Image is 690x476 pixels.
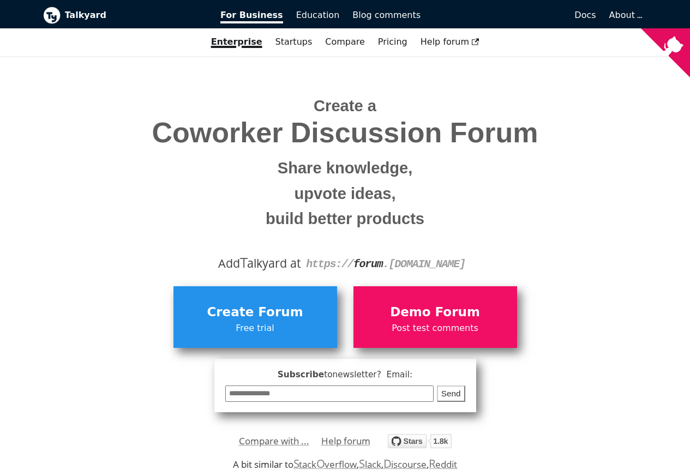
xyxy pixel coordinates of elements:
span: Post test comments [359,321,512,335]
img: Talkyard logo [43,7,61,24]
span: Coworker Discussion Forum [51,117,639,148]
a: Star debiki/talkyard on GitHub [388,436,452,451]
code: https:// . [DOMAIN_NAME] [306,258,465,270]
b: Talkyard [65,8,206,22]
span: Create a [314,97,376,115]
a: Reddit [429,458,457,471]
a: Create ForumFree trial [173,286,337,347]
small: build better products [51,206,639,232]
a: For Business [214,6,290,25]
span: Free trial [179,321,332,335]
img: talkyard.svg [388,434,452,448]
a: Compare [325,37,365,47]
a: Startups [269,33,319,51]
a: Enterprise [205,33,269,51]
span: Subscribe [225,368,465,382]
span: T [240,252,248,272]
span: D [383,456,392,471]
div: Add alkyard at [51,254,639,273]
small: Share knowledge, [51,155,639,181]
a: Docs [427,6,603,25]
a: Demo ForumPost test comments [353,286,517,347]
span: Docs [574,10,596,20]
a: Blog comments [346,6,427,25]
span: Help forum [421,37,479,47]
span: Create Forum [179,302,332,323]
a: Slack [359,458,381,471]
a: Help forum [321,433,370,449]
span: O [316,456,325,471]
span: to newsletter ? Email: [324,370,412,379]
a: StackOverflow [293,458,357,471]
small: upvote ideas, [51,181,639,207]
a: Help forum [414,33,486,51]
a: Education [290,6,346,25]
span: Demo Forum [359,302,512,323]
button: Send [437,385,465,402]
span: For Business [220,10,283,23]
span: Blog comments [352,10,421,20]
a: Pricing [371,33,414,51]
a: Compare with ... [239,433,309,449]
a: Discourse [383,458,427,471]
a: About [609,10,641,20]
a: Talkyard logoTalkyard [43,7,206,24]
strong: forum [353,258,383,270]
span: Education [296,10,340,20]
span: S [359,456,365,471]
span: R [429,456,436,471]
span: S [293,456,299,471]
